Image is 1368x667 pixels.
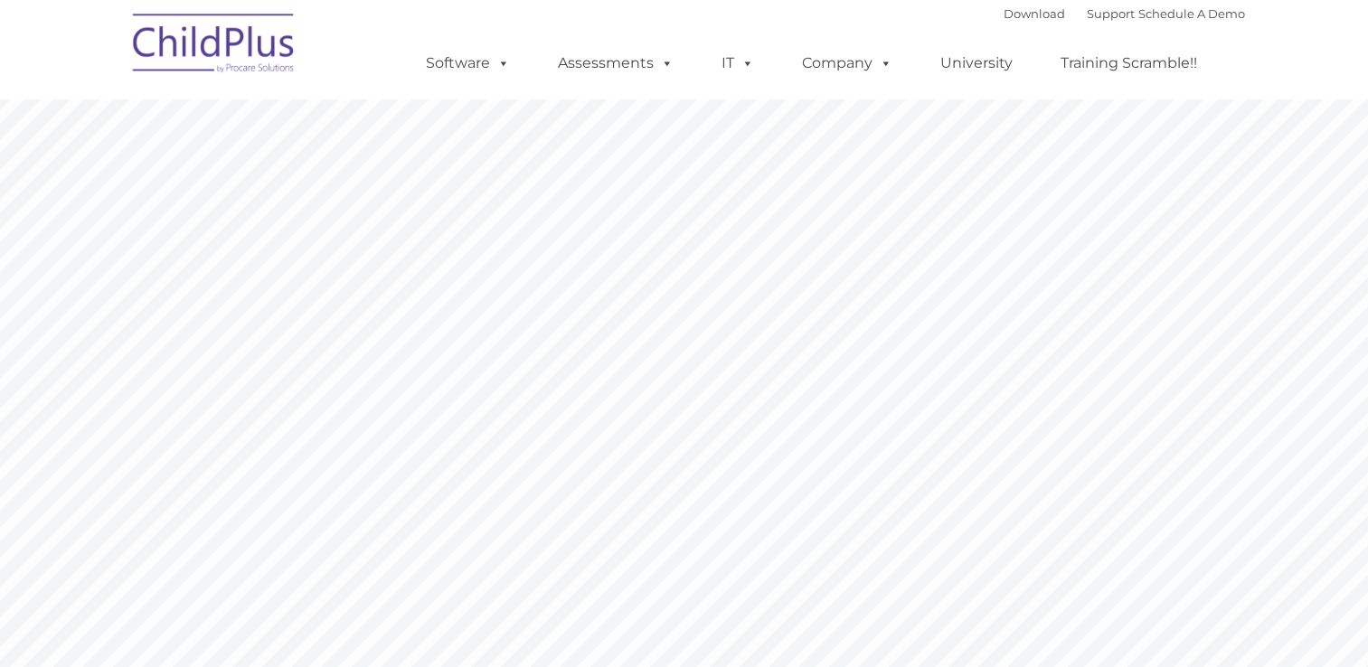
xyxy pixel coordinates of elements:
a: IT [703,45,772,81]
a: Schedule A Demo [1138,6,1245,21]
rs-layer: ChildPlus is an all-in-one software solution for Head Start, EHS, Migrant, State Pre-K, or other ... [756,399,1204,589]
a: Training Scramble!! [1043,45,1215,81]
a: University [922,45,1031,81]
a: Assessments [540,45,692,81]
a: Download [1004,6,1065,21]
a: Software [408,45,528,81]
img: ChildPlus by Procare Solutions [124,1,305,91]
a: Get Started [755,608,890,644]
a: Company [784,45,910,81]
font: | [1004,6,1245,21]
a: Support [1087,6,1135,21]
